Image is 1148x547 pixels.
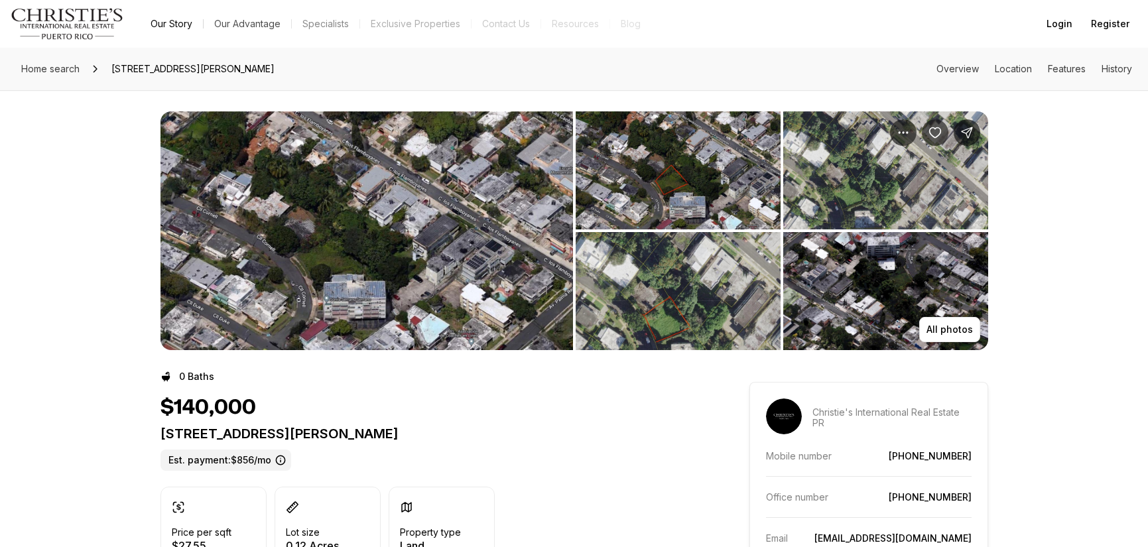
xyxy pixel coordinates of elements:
[1047,19,1072,29] span: Login
[936,63,979,74] a: Skip to: Overview
[814,532,972,544] a: [EMAIL_ADDRESS][DOMAIN_NAME]
[889,450,972,461] a: [PHONE_NUMBER]
[106,58,280,80] span: [STREET_ADDRESS][PERSON_NAME]
[16,58,85,80] a: Home search
[995,63,1032,74] a: Skip to: Location
[783,232,988,350] button: View image gallery
[576,232,781,350] button: View image gallery
[160,395,256,420] h1: $140,000
[926,324,973,335] p: All photos
[11,8,124,40] img: logo
[21,63,80,74] span: Home search
[160,426,702,442] p: [STREET_ADDRESS][PERSON_NAME]
[889,491,972,503] a: [PHONE_NUMBER]
[1102,63,1132,74] a: Skip to: History
[954,119,980,146] button: Share Property: M20 CORNELL STREET
[1039,11,1080,37] button: Login
[286,527,320,538] p: Lot size
[783,111,988,229] button: View image gallery
[766,450,832,461] p: Mobile number
[204,15,291,33] a: Our Advantage
[541,15,609,33] a: Resources
[576,111,781,229] button: View image gallery
[936,64,1132,74] nav: Page section menu
[160,450,291,471] label: Est. payment: $856/mo
[922,119,948,146] button: Save Property: M20 CORNELL STREET
[292,15,359,33] a: Specialists
[160,111,988,350] div: Listing Photos
[140,15,203,33] a: Our Story
[766,491,828,503] p: Office number
[576,111,988,350] li: 2 of 3
[812,407,972,428] p: Christie's International Real Estate PR
[400,527,461,538] p: Property type
[919,317,980,342] button: All photos
[360,15,471,33] a: Exclusive Properties
[610,15,651,33] a: Blog
[890,119,917,146] button: Property options
[160,111,573,350] button: View image gallery
[172,527,231,538] p: Price per sqft
[766,532,788,544] p: Email
[1091,19,1129,29] span: Register
[160,111,573,350] li: 1 of 3
[179,371,214,382] p: 0 Baths
[1083,11,1137,37] button: Register
[1048,63,1086,74] a: Skip to: Features
[472,15,541,33] button: Contact Us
